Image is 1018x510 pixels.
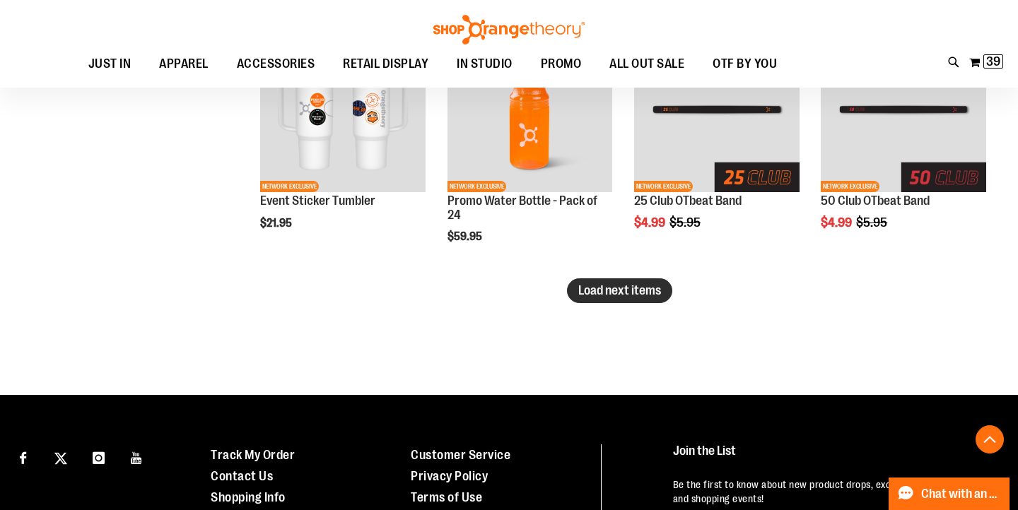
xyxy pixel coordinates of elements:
[986,54,1000,69] span: 39
[821,194,930,208] a: 50 Club OTbeat Band
[49,444,74,469] a: Visit our X page
[856,215,889,230] span: $5.95
[976,425,1004,453] button: Back To Top
[343,48,428,80] span: RETAIL DISPLAY
[814,20,993,266] div: product
[211,490,286,504] a: Shopping Info
[447,27,613,192] img: Promo Water Bottle - Pack of 24
[821,27,986,194] a: Main View of 2024 50 Club OTBeat BandNETWORK EXCLUSIVE
[159,48,209,80] span: APPAREL
[54,452,67,465] img: Twitter
[447,27,613,194] a: Promo Water Bottle - Pack of 24NETWORK EXCLUSIVE
[457,48,513,80] span: IN STUDIO
[634,194,742,208] a: 25 Club OTbeat Band
[889,478,1010,510] button: Chat with an Expert
[88,48,131,80] span: JUST IN
[713,48,777,80] span: OTF BY YOU
[634,27,800,194] a: Main View of 2024 25 Club OTBeat BandNETWORK EXCLUSIVE
[260,27,426,192] img: OTF 40 oz. Sticker Tumbler
[447,194,597,222] a: Promo Water Bottle - Pack of 24
[211,448,295,462] a: Track My Order
[673,444,991,470] h4: Join the List
[634,215,667,230] span: $4.99
[11,444,35,469] a: Visit our Facebook page
[124,444,149,469] a: Visit our Youtube page
[260,194,375,208] a: Event Sticker Tumbler
[211,469,273,483] a: Contact Us
[260,27,426,194] a: OTF 40 oz. Sticker TumblerNEWNETWORK EXCLUSIVE
[447,181,506,192] span: NETWORK EXCLUSIVE
[673,478,991,506] p: Be the first to know about new product drops, exclusive collaborations, and shopping events!
[411,490,482,504] a: Terms of Use
[567,278,672,303] button: Load next items
[541,48,582,80] span: PROMO
[634,27,800,192] img: Main View of 2024 25 Club OTBeat Band
[260,217,294,230] span: $21.95
[627,20,807,266] div: product
[821,27,986,192] img: Main View of 2024 50 Club OTBeat Band
[447,230,484,243] span: $59.95
[253,20,433,266] div: product
[578,283,661,297] span: Load next items
[669,215,703,230] span: $5.95
[634,181,693,192] span: NETWORK EXCLUSIVE
[260,181,319,192] span: NETWORK EXCLUSIVE
[440,20,620,279] div: product
[411,448,510,462] a: Customer Service
[431,15,587,45] img: Shop Orangetheory
[821,181,879,192] span: NETWORK EXCLUSIVE
[921,487,1001,501] span: Chat with an Expert
[411,469,488,483] a: Privacy Policy
[609,48,684,80] span: ALL OUT SALE
[237,48,315,80] span: ACCESSORIES
[86,444,111,469] a: Visit our Instagram page
[821,215,854,230] span: $4.99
